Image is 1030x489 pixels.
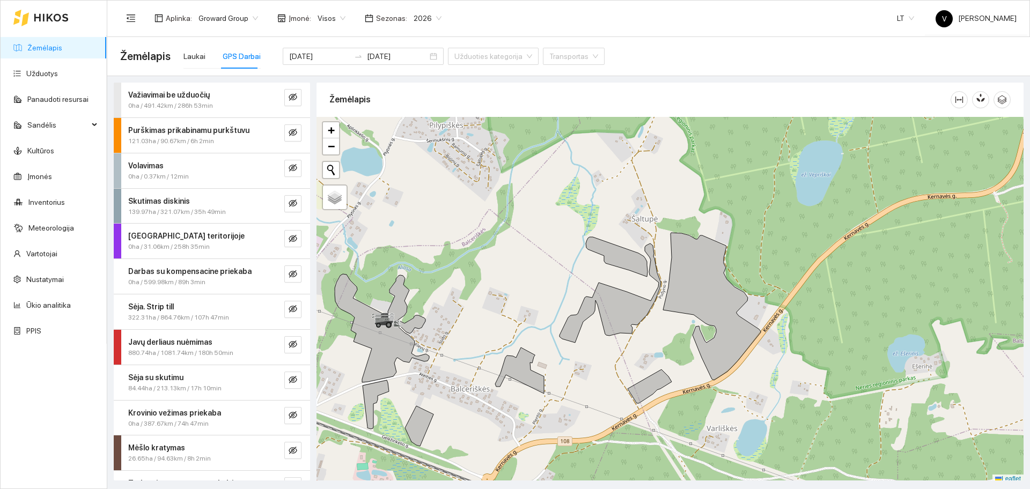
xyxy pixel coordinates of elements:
[289,305,297,315] span: eye-invisible
[120,8,142,29] button: menu-fold
[289,340,297,350] span: eye-invisible
[284,89,301,106] button: eye-invisible
[323,186,347,209] a: Layers
[128,313,229,323] span: 322.31ha / 864.76km / 107h 47min
[951,95,967,104] span: column-width
[284,372,301,389] button: eye-invisible
[936,14,1017,23] span: [PERSON_NAME]
[284,124,301,142] button: eye-invisible
[323,138,339,154] a: Zoom out
[114,401,310,435] div: Krovinio vežimas priekaba0ha / 387.67km / 74h 47mineye-invisible
[114,259,310,294] div: Darbas su kompensacine priekaba0ha / 599.98km / 89h 3mineye-invisible
[128,479,238,487] strong: Traktoriaus transportas kelyje
[26,275,64,284] a: Nustatymai
[128,161,164,170] strong: Volavimas
[365,14,373,23] span: calendar
[27,114,89,136] span: Sandėlis
[28,198,65,206] a: Inventorius
[27,95,89,103] a: Panaudoti resursai
[114,189,310,224] div: Skutimas diskinis139.97ha / 321.07km / 35h 49mineye-invisible
[114,83,310,117] div: Važiavimai be užduočių0ha / 491.42km / 286h 53mineye-invisible
[26,301,71,309] a: Ūkio analitika
[128,136,214,146] span: 121.03ha / 90.67km / 6h 2min
[289,164,297,174] span: eye-invisible
[284,407,301,424] button: eye-invisible
[289,93,297,103] span: eye-invisible
[354,52,363,61] span: to
[328,123,335,137] span: +
[354,52,363,61] span: swap-right
[27,43,62,52] a: Žemėlapis
[284,195,301,212] button: eye-invisible
[289,12,311,24] span: Įmonė :
[114,330,310,365] div: Javų derliaus nuėmimas880.74ha / 1081.74km / 180h 50mineye-invisible
[414,10,442,26] span: 2026
[128,277,205,287] span: 0ha / 599.98km / 89h 3min
[128,91,210,99] strong: Važiavimai be užduočių
[128,454,211,464] span: 26.65ha / 94.63km / 8h 2min
[284,336,301,353] button: eye-invisible
[128,443,185,452] strong: Mėšlo kratymas
[198,10,258,26] span: Groward Group
[128,419,209,429] span: 0ha / 387.67km / 74h 47min
[26,327,41,335] a: PPIS
[289,128,297,138] span: eye-invisible
[128,338,212,346] strong: Javų derliaus nuėmimas
[128,207,226,217] span: 139.97ha / 321.07km / 35h 49min
[128,172,189,182] span: 0ha / 0.37km / 12min
[154,14,163,23] span: layout
[284,230,301,247] button: eye-invisible
[128,348,233,358] span: 880.74ha / 1081.74km / 180h 50min
[126,13,136,23] span: menu-fold
[951,91,968,108] button: column-width
[995,475,1021,483] a: Leaflet
[120,48,171,65] span: Žemėlapis
[284,160,301,177] button: eye-invisible
[376,12,407,24] span: Sezonas :
[289,446,297,456] span: eye-invisible
[289,50,350,62] input: Pradžios data
[128,101,213,111] span: 0ha / 491.42km / 286h 53min
[128,197,190,205] strong: Skutimas diskinis
[114,365,310,400] div: Sėja su skutimu84.44ha / 213.13km / 17h 10mineye-invisible
[289,199,297,209] span: eye-invisible
[284,442,301,459] button: eye-invisible
[183,50,205,62] div: Laukai
[114,224,310,258] div: [GEOGRAPHIC_DATA] teritorijoje0ha / 31.06km / 258h 35mineye-invisible
[942,10,947,27] span: V
[318,10,345,26] span: Visos
[128,383,222,394] span: 84.44ha / 213.13km / 17h 10min
[323,162,339,178] button: Initiate a new search
[26,69,58,78] a: Užduotys
[367,50,428,62] input: Pabaigos data
[284,265,301,283] button: eye-invisible
[289,270,297,280] span: eye-invisible
[128,373,183,382] strong: Sėja su skutimu
[328,139,335,153] span: −
[223,50,261,62] div: GPS Darbai
[114,294,310,329] div: Sėja. Strip till322.31ha / 864.76km / 107h 47mineye-invisible
[323,122,339,138] a: Zoom in
[26,249,57,258] a: Vartotojai
[284,301,301,318] button: eye-invisible
[128,302,174,311] strong: Sėja. Strip till
[289,375,297,386] span: eye-invisible
[329,84,951,115] div: Žemėlapis
[128,242,210,252] span: 0ha / 31.06km / 258h 35min
[114,118,310,153] div: Purškimas prikabinamu purkštuvu121.03ha / 90.67km / 6h 2mineye-invisible
[128,232,245,240] strong: [GEOGRAPHIC_DATA] teritorijoje
[114,435,310,470] div: Mėšlo kratymas26.65ha / 94.63km / 8h 2mineye-invisible
[128,126,249,135] strong: Purškimas prikabinamu purkštuvu
[128,409,221,417] strong: Krovinio vežimas priekaba
[289,234,297,244] span: eye-invisible
[114,153,310,188] div: Volavimas0ha / 0.37km / 12mineye-invisible
[277,14,286,23] span: shop
[27,146,54,155] a: Kultūros
[27,172,52,181] a: Įmonės
[289,411,297,421] span: eye-invisible
[28,224,74,232] a: Meteorologija
[128,267,252,276] strong: Darbas su kompensacine priekaba
[166,12,192,24] span: Aplinka :
[897,10,914,26] span: LT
